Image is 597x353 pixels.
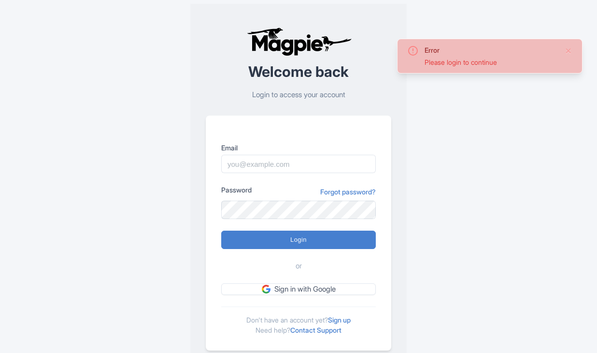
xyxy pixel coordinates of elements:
[425,45,557,55] div: Error
[565,45,572,57] button: Close
[320,187,376,197] a: Forgot password?
[296,261,302,272] span: or
[221,231,376,249] input: Login
[221,283,376,295] a: Sign in with Google
[221,143,376,153] label: Email
[328,316,351,324] a: Sign up
[262,285,270,294] img: google.svg
[425,57,557,67] div: Please login to continue
[221,307,376,335] div: Don't have an account yet? Need help?
[221,155,376,173] input: you@example.com
[221,185,252,195] label: Password
[206,89,391,101] p: Login to access your account
[244,27,353,56] img: logo-ab69f6fb50320c5b225c76a69d11143b.png
[290,326,341,334] a: Contact Support
[206,64,391,80] h2: Welcome back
